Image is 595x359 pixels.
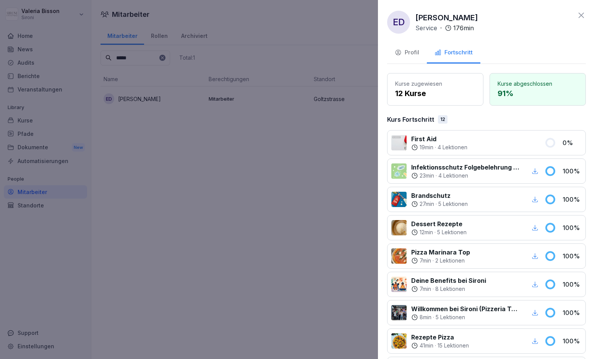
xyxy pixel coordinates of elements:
p: Dessert Rezepte [411,219,467,228]
p: 2 Lektionen [435,257,465,264]
button: Fortschritt [427,43,480,64]
p: 100 % [563,166,582,176]
p: 7 min [420,257,431,264]
p: 5 Lektionen [438,200,468,208]
p: 100 % [563,223,582,232]
p: 41 min [420,342,433,349]
p: Service [415,23,437,33]
p: 0 % [563,138,582,147]
p: Kurse abgeschlossen [498,80,578,88]
p: 5 Lektionen [436,313,465,321]
p: First Aid [411,134,467,144]
p: 91 % [498,88,578,99]
div: · [411,172,521,179]
p: 100 % [563,280,582,289]
p: 12 Kurse [395,88,475,99]
p: Pizza Marinara Top [411,248,470,257]
p: Willkommen bei Sironi (Pizzeria Team) [411,304,521,313]
p: 4 Lektionen [438,144,467,151]
div: Profil [395,48,419,57]
p: [PERSON_NAME] [415,12,478,23]
div: · [411,228,467,236]
p: 4 Lektionen [438,172,468,179]
p: 100 % [563,308,582,317]
p: 15 Lektionen [438,342,469,349]
p: 5 Lektionen [437,228,467,236]
p: 12 min [420,228,433,236]
div: Fortschritt [434,48,473,57]
p: 8 Lektionen [435,285,465,293]
p: Deine Benefits bei Sironi [411,276,486,285]
p: 8 min [420,313,431,321]
p: 19 min [420,144,433,151]
p: Rezepte Pizza [411,333,469,342]
div: · [415,23,474,33]
div: · [411,144,467,151]
p: Kurs Fortschritt [387,115,434,124]
p: 23 min [420,172,434,179]
div: · [411,313,521,321]
p: 100 % [563,251,582,261]
p: Infektionsschutz Folgebelehrung (nach §43 IfSG) [411,163,521,172]
div: · [411,285,486,293]
p: 7 min [420,285,431,293]
p: 27 min [420,200,434,208]
p: 176 min [453,23,474,33]
p: Brandschutz [411,191,468,200]
div: ED [387,11,410,34]
div: · [411,257,470,264]
div: · [411,342,469,349]
div: · [411,200,468,208]
p: 100 % [563,195,582,204]
p: 100 % [563,336,582,346]
p: Kurse zugewiesen [395,80,475,88]
div: 12 [438,115,447,124]
button: Profil [387,43,427,64]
